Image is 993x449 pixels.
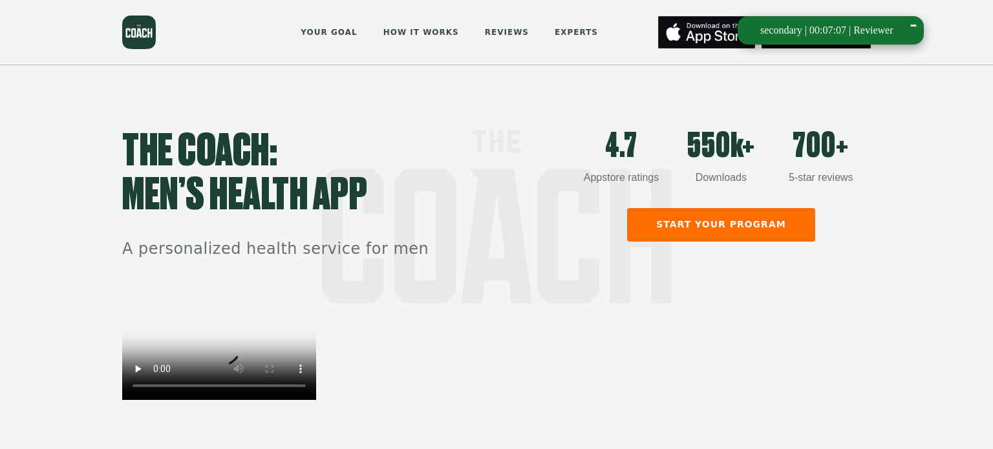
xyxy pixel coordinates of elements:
[122,16,156,49] img: the coach logo
[909,6,917,56] div: -
[760,23,893,38] div: secondary | 00:07:07 | Reviewer
[671,130,771,163] div: 550k+
[771,170,871,185] div: 5-star reviews
[771,130,871,163] div: 700+
[296,19,361,47] a: Your goal
[379,19,464,47] a: How it works
[122,130,571,218] h1: THE COACH: men’s health app
[671,170,771,185] div: Downloads
[122,238,571,260] h2: A personalized health service for men
[480,19,533,47] a: Reviews
[627,208,815,242] a: Start your program
[571,130,671,163] div: 4.7
[571,170,671,185] div: Appstore ratings
[122,16,156,49] a: the Coach homepage
[550,19,603,47] a: Experts
[658,16,755,48] img: App Store button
